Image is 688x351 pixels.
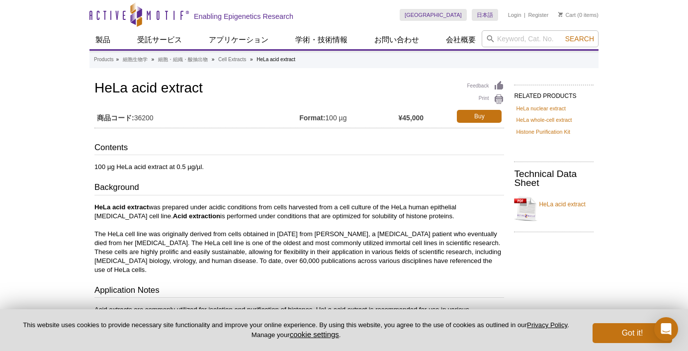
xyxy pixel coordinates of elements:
[514,85,594,102] h2: RELATED PRODUCTS
[94,142,504,156] h3: Contents
[516,127,570,136] a: Histone Purification Kit
[527,321,567,329] a: Privacy Policy
[558,11,576,18] a: Cart
[472,9,498,21] a: 日本語
[89,30,116,49] a: 製品
[173,212,220,220] b: Acid extraction
[299,113,325,122] strong: Format:
[94,284,504,298] h3: Application Notes
[94,181,504,195] h3: Background
[400,9,467,21] a: [GEOGRAPHIC_DATA]
[94,107,299,125] td: 36200
[158,55,208,64] a: 細胞・組織・酸抽出物
[440,30,482,49] a: 会社概要
[16,321,576,340] p: This website uses cookies to provide necessary site functionality and improve your online experie...
[94,81,504,97] h1: HeLa acid extract
[516,104,566,113] a: HeLa nuclear extract
[524,9,525,21] li: |
[194,12,293,21] h2: Enabling Epigenetics Research
[516,115,572,124] a: HeLa whole-cell extract
[514,170,594,187] h2: Technical Data Sheet
[565,35,594,43] span: Search
[508,11,521,18] a: Login
[514,194,594,224] a: HeLa acid extract
[257,57,295,62] li: HeLa acid extract
[218,55,246,64] a: Cell Extracts
[94,55,113,64] a: Products
[562,34,597,43] button: Search
[467,94,504,105] a: Print
[558,9,599,21] li: (0 items)
[116,57,119,62] li: »
[94,203,149,211] b: HeLa acid extract
[528,11,548,18] a: Register
[203,30,274,49] a: アプリケーション
[123,55,148,64] a: 細胞生物学
[457,110,502,123] a: Buy
[94,163,504,172] p: 100 µg HeLa acid extract at 0.5 µg/µl.
[558,12,563,17] img: Your Cart
[299,107,398,125] td: 100 µg
[482,30,599,47] input: Keyword, Cat. No.
[94,305,504,323] p: Acid extracts are commonly utilized for isolation and purification of histones. HeLa acid extract...
[290,330,339,339] button: cookie settings
[94,203,504,274] p: was prepared under acidic conditions from cells harvested from a cell culture of the HeLa human e...
[593,323,672,343] button: Got it!
[152,57,155,62] li: »
[289,30,353,49] a: 学術・技術情報
[654,317,678,341] div: Open Intercom Messenger
[250,57,253,62] li: »
[368,30,425,49] a: お問い合わせ
[131,30,188,49] a: 受託サービス
[212,57,215,62] li: »
[399,113,424,122] strong: ¥45,000
[467,81,504,91] a: Feedback
[97,113,134,122] strong: 商品コード:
